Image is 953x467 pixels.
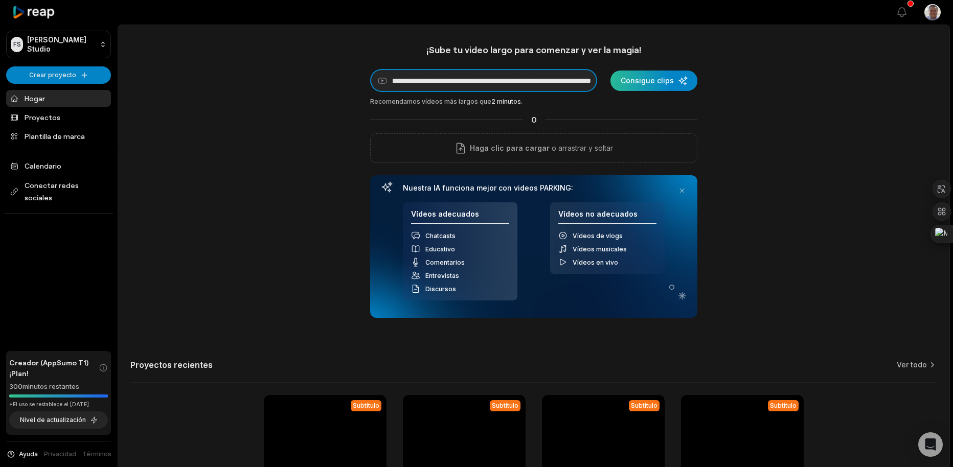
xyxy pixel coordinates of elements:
[550,142,613,154] p: o arrastrar y soltar
[573,259,618,266] span: Vídeos en vivo
[6,66,111,84] button: Crear proyecto
[6,176,111,207] span: Conectar redes sociales
[370,44,697,56] h1: ¡Sube tu video largo para comenzar y ver la magia!
[558,209,656,224] h4: Vídeos no adecuados
[11,37,23,52] div: FS
[44,450,76,459] a: Privacidad
[6,128,111,145] a: Plantilla de marca
[573,232,623,240] span: Vídeos de vlogs
[403,183,665,193] h3: Nuestra IA funciona mejor con videos PARKING:
[425,272,459,279] span: Entrevistas
[425,232,456,240] span: Chatcasts
[370,97,697,106] div: Recomendamos vídeos más largos que .
[491,98,521,105] span: 2 minutos
[425,259,465,266] span: Comentarios
[6,450,38,459] button: Ayuda
[6,157,111,174] a: Calendario
[918,432,943,457] div: Open Intercom Messenger
[9,357,99,379] span: Creador (AppSumo T1) ¡Plan!
[9,382,108,392] div: 300 minutos restantes
[9,411,108,429] button: Nivel de actualización
[82,450,111,459] a: Términos
[897,360,927,370] a: Ver todo
[470,142,550,154] span: Haga clic para cargar
[425,285,456,293] span: Discursos
[6,90,111,107] a: Hogar
[573,245,627,253] span: Vídeos musicales
[411,209,509,224] h4: Vídeos adecuados
[130,360,213,370] h2: Proyectos recientes
[6,109,111,126] a: Proyectos
[27,35,96,54] p: [PERSON_NAME] Studio
[19,450,38,459] span: Ayuda
[425,245,455,253] span: Educativo
[9,401,108,408] div: *El uso se restablece el [DATE]
[610,71,697,91] button: Consigue clips
[523,114,545,125] span: O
